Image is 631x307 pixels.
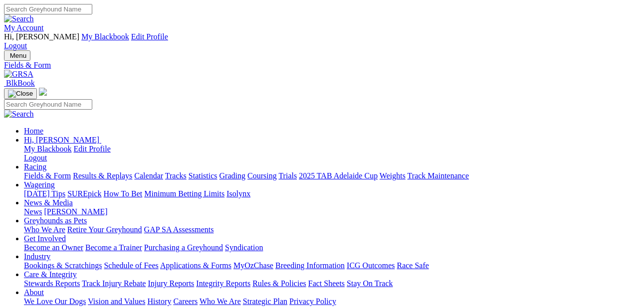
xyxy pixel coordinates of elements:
[8,90,33,98] img: Close
[24,189,65,198] a: [DATE] Tips
[24,261,102,270] a: Bookings & Scratchings
[200,297,241,306] a: Who We Are
[74,145,111,153] a: Edit Profile
[24,234,66,243] a: Get Involved
[247,171,277,180] a: Coursing
[24,207,627,216] div: News & Media
[4,14,34,23] img: Search
[144,189,224,198] a: Minimum Betting Limits
[10,52,26,59] span: Menu
[4,110,34,119] img: Search
[24,270,77,279] a: Care & Integrity
[147,297,171,306] a: History
[24,279,627,288] div: Care & Integrity
[24,127,43,135] a: Home
[4,32,79,41] span: Hi, [PERSON_NAME]
[24,225,65,234] a: Who We Are
[24,171,627,180] div: Racing
[81,32,129,41] a: My Blackbook
[380,171,406,180] a: Weights
[173,297,198,306] a: Careers
[160,261,231,270] a: Applications & Forms
[24,207,42,216] a: News
[134,171,163,180] a: Calendar
[24,136,101,144] a: Hi, [PERSON_NAME]
[397,261,428,270] a: Race Safe
[278,171,297,180] a: Trials
[24,153,47,162] a: Logout
[24,261,627,270] div: Industry
[165,171,187,180] a: Tracks
[4,88,37,99] button: Toggle navigation
[73,171,132,180] a: Results & Replays
[347,279,393,288] a: Stay On Track
[233,261,273,270] a: MyOzChase
[4,41,27,50] a: Logout
[88,297,145,306] a: Vision and Values
[24,216,87,225] a: Greyhounds as Pets
[24,189,627,198] div: Wagering
[24,180,55,189] a: Wagering
[275,261,345,270] a: Breeding Information
[67,189,101,198] a: SUREpick
[24,297,86,306] a: We Love Our Dogs
[299,171,378,180] a: 2025 TAB Adelaide Cup
[243,297,287,306] a: Strategic Plan
[85,243,142,252] a: Become a Trainer
[196,279,250,288] a: Integrity Reports
[24,171,71,180] a: Fields & Form
[189,171,217,180] a: Statistics
[144,225,214,234] a: GAP SA Assessments
[226,189,250,198] a: Isolynx
[24,145,72,153] a: My Blackbook
[225,243,263,252] a: Syndication
[4,50,30,61] button: Toggle navigation
[24,279,80,288] a: Stewards Reports
[24,243,627,252] div: Get Involved
[4,70,33,79] img: GRSA
[104,189,143,198] a: How To Bet
[39,88,47,96] img: logo-grsa-white.png
[308,279,345,288] a: Fact Sheets
[131,32,168,41] a: Edit Profile
[104,261,158,270] a: Schedule of Fees
[4,4,92,14] input: Search
[347,261,395,270] a: ICG Outcomes
[24,288,44,297] a: About
[4,79,35,87] a: BlkBook
[4,32,627,50] div: My Account
[24,252,50,261] a: Industry
[24,162,46,171] a: Racing
[24,225,627,234] div: Greyhounds as Pets
[67,225,142,234] a: Retire Your Greyhound
[24,136,99,144] span: Hi, [PERSON_NAME]
[44,207,107,216] a: [PERSON_NAME]
[24,243,83,252] a: Become an Owner
[4,99,92,110] input: Search
[289,297,336,306] a: Privacy Policy
[24,297,627,306] div: About
[144,243,223,252] a: Purchasing a Greyhound
[4,23,44,32] a: My Account
[4,61,627,70] a: Fields & Form
[408,171,469,180] a: Track Maintenance
[24,198,73,207] a: News & Media
[252,279,306,288] a: Rules & Policies
[148,279,194,288] a: Injury Reports
[24,145,627,162] div: Hi, [PERSON_NAME]
[6,79,35,87] span: BlkBook
[82,279,146,288] a: Track Injury Rebate
[219,171,245,180] a: Grading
